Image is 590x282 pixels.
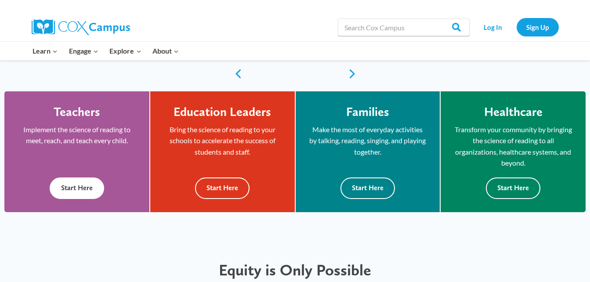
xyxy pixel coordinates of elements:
[454,124,572,169] p: Transform your community by bringing the science of reading to all organizations, healthcare syst...
[195,177,250,199] button: Start Here
[340,177,395,199] button: Start Here
[27,42,185,60] nav: Primary Navigation
[486,177,540,199] button: Start Here
[63,42,104,60] button: Child menu of Engage
[54,105,100,119] h4: Teachers
[474,18,559,36] nav: Secondary Navigation
[229,65,361,83] div: content slider buttons
[104,42,147,60] button: Child menu of Explore
[229,69,243,79] a: previous
[296,91,440,212] a: Families Make the most of everyday activities by talking, reading, singing, and playing together....
[32,19,130,35] img: Cox Campus
[346,105,389,119] h4: Families
[50,177,104,199] button: Start Here
[27,42,64,60] button: Child menu of Learn
[147,42,185,60] button: Child menu of About
[150,91,295,212] a: Education Leaders Bring the science of reading to your schools to accelerate the success of stude...
[174,105,271,119] h4: Education Leaders
[309,124,427,158] p: Make the most of everyday activities by talking, reading, singing, and playing together.
[338,18,470,36] input: Search Cox Campus
[517,18,559,36] a: Sign Up
[474,18,512,36] a: Log In
[4,91,149,212] a: Teachers Implement the science of reading to meet, reach, and teach every child. Start Here
[441,91,586,212] a: Healthcare Transform your community by bringing the science of reading to all organizations, heal...
[163,124,282,158] p: Bring the science of reading to your schools to accelerate the success of students and staff.
[348,69,361,79] a: next
[18,124,136,146] p: Implement the science of reading to meet, reach, and teach every child.
[484,105,543,119] h4: Healthcare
